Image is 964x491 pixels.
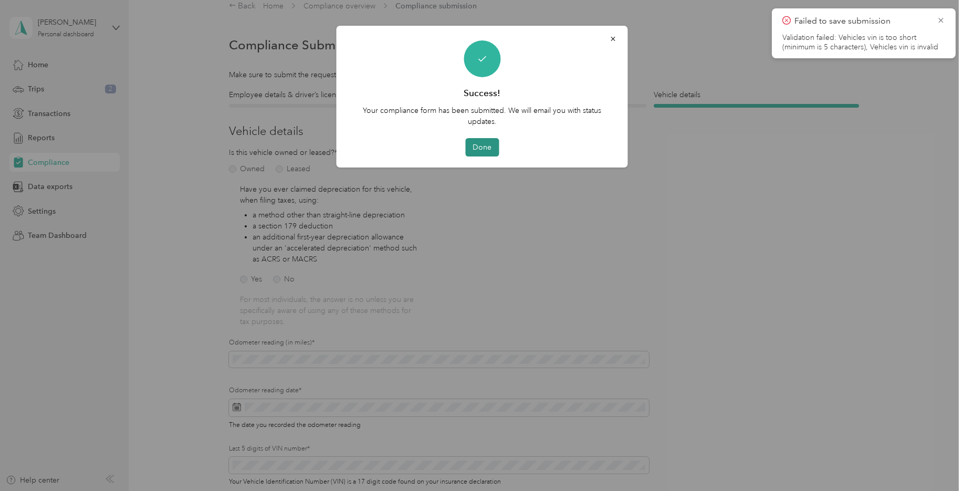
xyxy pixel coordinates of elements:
[465,138,499,156] button: Done
[351,105,613,127] p: Your compliance form has been submitted. We will email you with status updates.
[782,33,945,52] li: Validation failed: Vehicles vin is too short (minimum is 5 characters), Vehicles vin is invalid
[464,87,500,100] h3: Success!
[794,15,929,28] p: Failed to save submission
[905,432,964,491] iframe: Everlance-gr Chat Button Frame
